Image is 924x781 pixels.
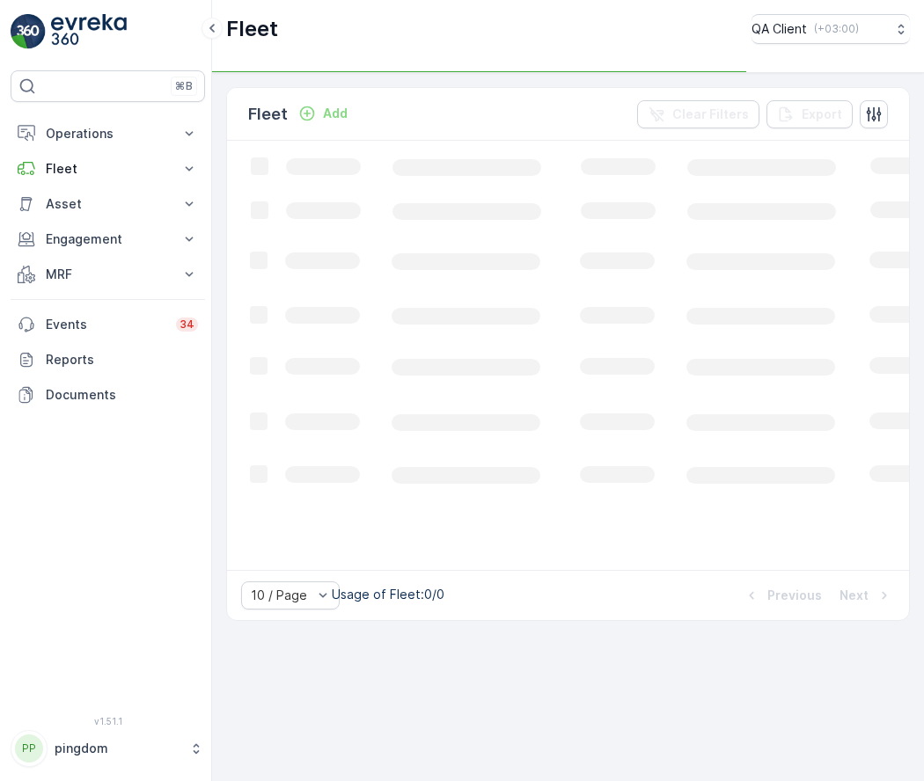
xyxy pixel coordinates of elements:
[51,14,127,49] img: logo_light-DOdMpM7g.png
[11,342,205,377] a: Reports
[323,105,348,122] p: Add
[248,102,288,127] p: Fleet
[46,351,198,369] p: Reports
[11,186,205,222] button: Asset
[766,100,853,128] button: Export
[802,106,842,123] p: Export
[46,230,170,248] p: Engagement
[46,160,170,178] p: Fleet
[672,106,749,123] p: Clear Filters
[11,377,205,412] a: Documents
[46,386,198,404] p: Documents
[46,266,170,283] p: MRF
[840,587,869,604] p: Next
[11,307,205,342] a: Events34
[11,257,205,292] button: MRF
[11,716,205,726] span: v 1.51.1
[15,734,43,763] div: PP
[11,116,205,151] button: Operations
[814,22,859,36] p: ( +03:00 )
[11,151,205,186] button: Fleet
[332,586,444,603] p: Usage of Fleet : 0/0
[46,316,165,333] p: Events
[767,587,822,604] p: Previous
[226,15,278,43] p: Fleet
[752,14,910,44] button: QA Client(+03:00)
[11,730,205,767] button: PPpingdom
[11,14,46,49] img: logo
[637,100,759,128] button: Clear Filters
[11,222,205,257] button: Engagement
[752,20,807,38] p: QA Client
[175,79,193,93] p: ⌘B
[180,318,194,332] p: 34
[55,740,180,757] p: pingdom
[46,125,170,142] p: Operations
[838,585,895,606] button: Next
[46,195,170,213] p: Asset
[741,585,824,606] button: Previous
[291,103,355,124] button: Add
